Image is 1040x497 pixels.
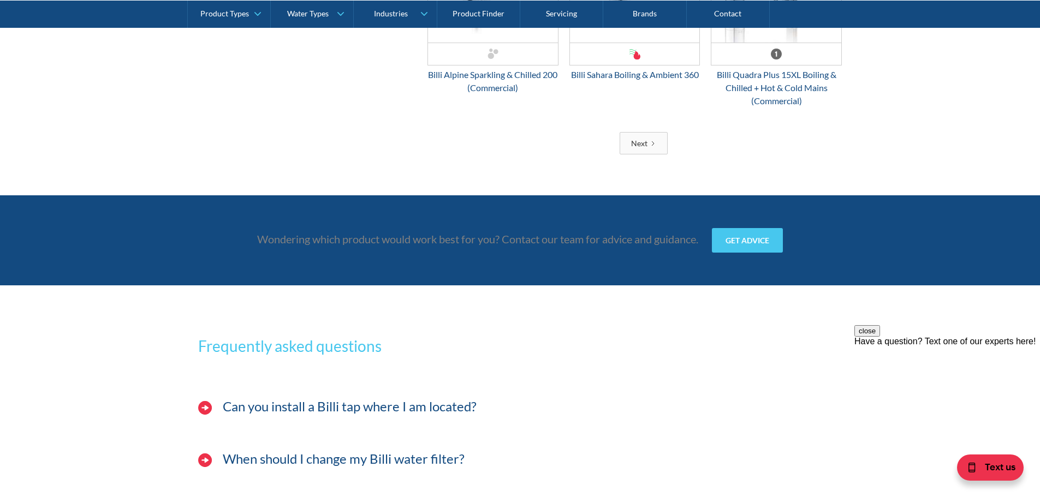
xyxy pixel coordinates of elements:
[200,9,249,18] div: Product Types
[712,228,783,253] a: Get advice
[569,68,700,81] div: Billi Sahara Boiling & Ambient 360
[711,68,842,107] div: Billi Quadra Plus 15XL Boiling & Chilled + Hot & Cold Mains (Commercial)
[257,231,698,247] p: Wondering which product would work best for you? Contact our team for advice and guidance.
[854,325,1040,456] iframe: podium webchat widget prompt
[287,9,329,18] div: Water Types
[631,137,647,149] div: Next
[198,334,842,357] h3: Frequently asked questions
[931,442,1040,497] iframe: podium webchat widget bubble
[374,9,408,18] div: Industries
[223,451,465,467] h3: When should I change my Billi water filter?
[223,399,477,415] h3: Can you install a Billi tap where I am located?
[427,68,558,94] div: Billi Alpine Sparkling & Chilled 200 (Commercial)
[427,132,842,154] div: List
[620,132,668,154] a: Next Page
